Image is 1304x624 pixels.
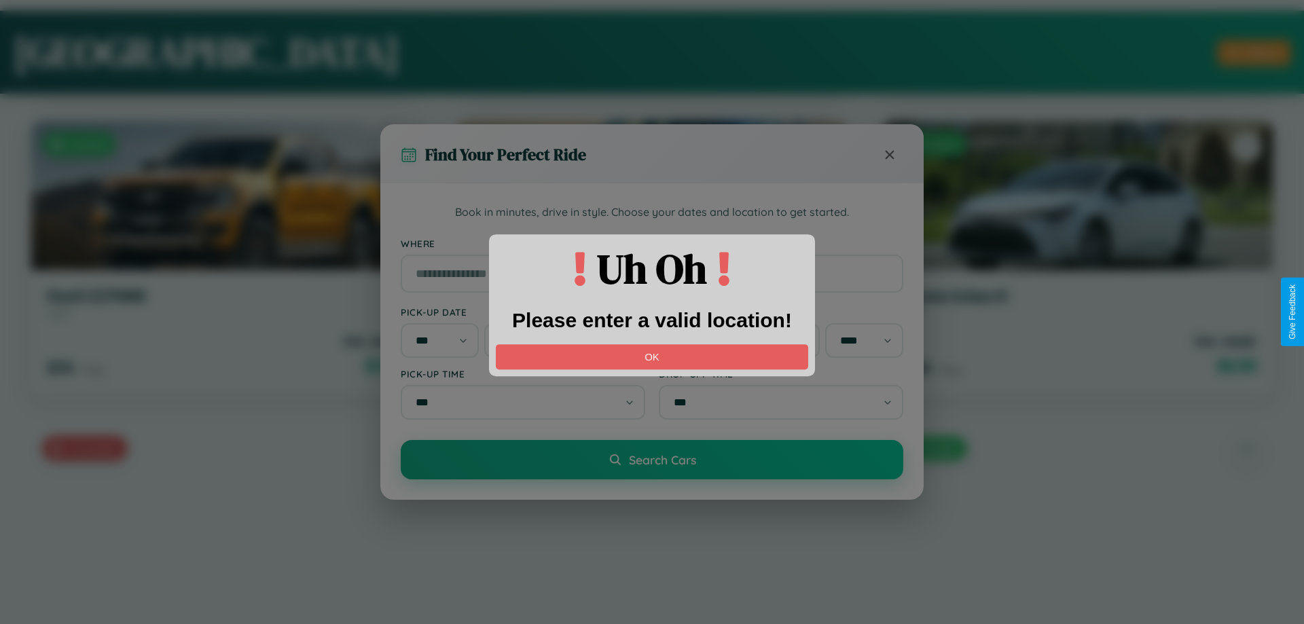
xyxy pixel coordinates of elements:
label: Pick-up Time [401,368,645,380]
h3: Find Your Perfect Ride [425,143,586,166]
label: Drop-off Time [659,368,903,380]
span: Search Cars [629,452,696,467]
p: Book in minutes, drive in style. Choose your dates and location to get started. [401,204,903,221]
label: Where [401,238,903,249]
label: Drop-off Date [659,306,903,318]
label: Pick-up Date [401,306,645,318]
